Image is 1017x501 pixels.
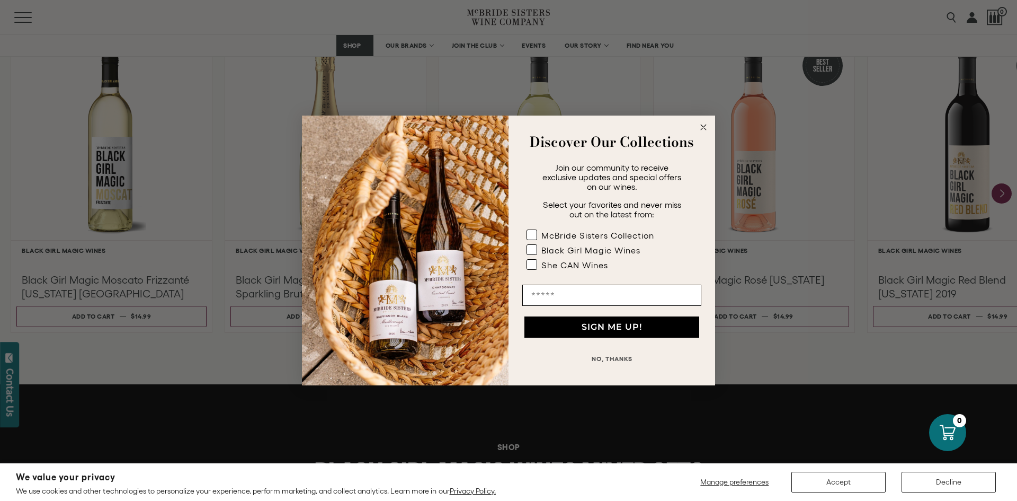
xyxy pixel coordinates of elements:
a: Privacy Policy. [450,487,496,495]
span: Select your favorites and never miss out on the latest from: [543,200,681,219]
div: Black Girl Magic Wines [541,245,640,255]
div: McBride Sisters Collection [541,231,654,240]
strong: Discover Our Collections [530,131,694,152]
button: Close dialog [697,121,710,134]
button: Manage preferences [694,472,775,493]
p: We use cookies and other technologies to personalize your experience, perform marketing, and coll... [16,486,496,496]
h2: We value your privacy [16,473,496,482]
button: Accept [791,472,886,493]
span: Manage preferences [700,478,769,486]
input: Email [522,285,701,306]
button: Decline [902,472,996,493]
div: She CAN Wines [541,260,608,270]
button: SIGN ME UP! [524,317,699,338]
span: Join our community to receive exclusive updates and special offers on our wines. [542,163,681,191]
button: NO, THANKS [522,348,701,370]
img: 42653730-7e35-4af7-a99d-12bf478283cf.jpeg [302,116,508,385]
div: 0 [953,414,966,427]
